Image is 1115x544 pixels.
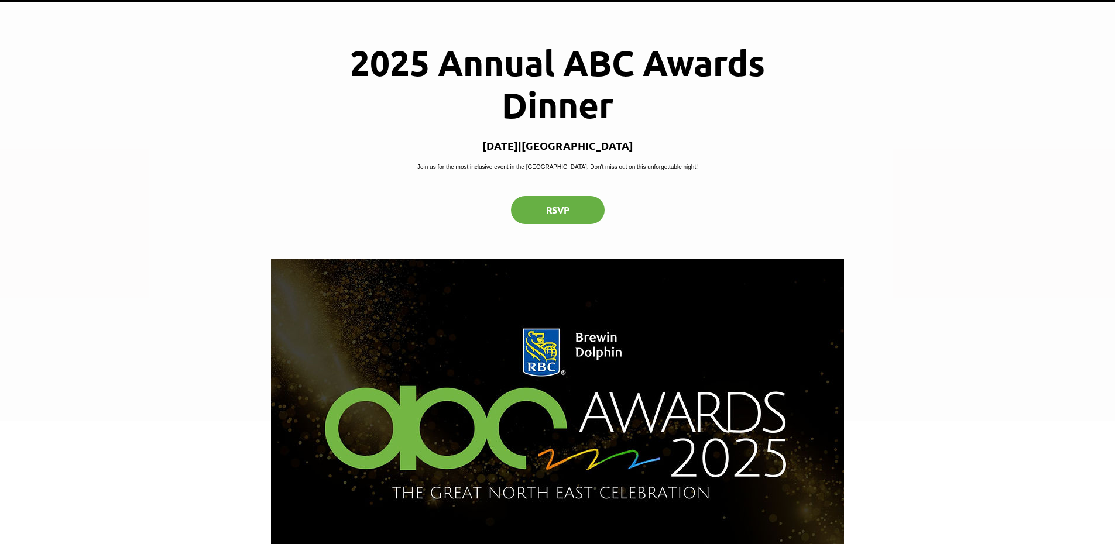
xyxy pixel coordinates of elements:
button: RSVP [511,196,605,224]
p: Join us for the most inclusive event in the [GEOGRAPHIC_DATA]. Don't miss out on this unforgettab... [417,163,698,171]
span: | [518,139,522,152]
p: [DATE] [482,139,518,152]
h1: 2025 Annual ABC Awards Dinner [311,41,804,125]
p: [GEOGRAPHIC_DATA] [522,139,633,152]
